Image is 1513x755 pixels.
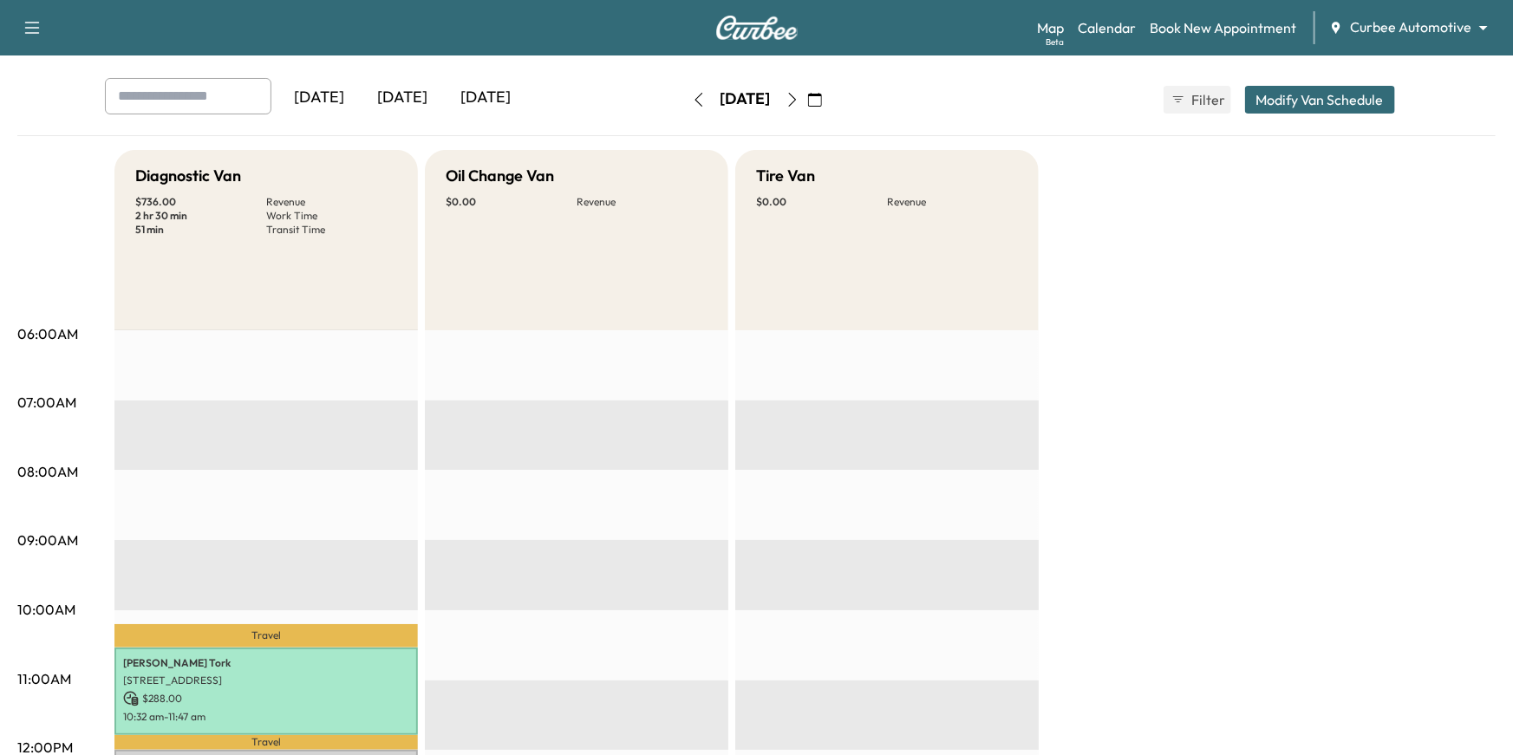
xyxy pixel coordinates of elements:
[278,78,362,118] div: [DATE]
[577,195,708,209] p: Revenue
[123,674,409,687] p: [STREET_ADDRESS]
[123,656,409,670] p: [PERSON_NAME] Tork
[17,392,76,413] p: 07:00AM
[123,710,409,724] p: 10:32 am - 11:47 am
[17,599,75,620] p: 10:00AM
[17,461,78,482] p: 08:00AM
[721,88,771,110] div: [DATE]
[1078,17,1136,38] a: Calendar
[756,195,887,209] p: $ 0.00
[1046,36,1064,49] div: Beta
[446,195,577,209] p: $ 0.00
[1150,17,1296,38] a: Book New Appointment
[114,624,418,648] p: Travel
[266,223,397,237] p: Transit Time
[756,164,815,188] h5: Tire Van
[1164,86,1231,114] button: Filter
[715,16,799,40] img: Curbee Logo
[17,530,78,550] p: 09:00AM
[1037,17,1064,38] a: MapBeta
[135,164,241,188] h5: Diagnostic Van
[17,323,78,344] p: 06:00AM
[362,78,445,118] div: [DATE]
[135,195,266,209] p: $ 736.00
[135,223,266,237] p: 51 min
[266,209,397,223] p: Work Time
[266,195,397,209] p: Revenue
[1350,17,1471,37] span: Curbee Automotive
[1245,86,1395,114] button: Modify Van Schedule
[17,668,71,689] p: 11:00AM
[887,195,1018,209] p: Revenue
[135,209,266,223] p: 2 hr 30 min
[445,78,528,118] div: [DATE]
[446,164,554,188] h5: Oil Change Van
[123,691,409,706] p: $ 288.00
[114,735,418,750] p: Travel
[1192,89,1223,110] span: Filter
